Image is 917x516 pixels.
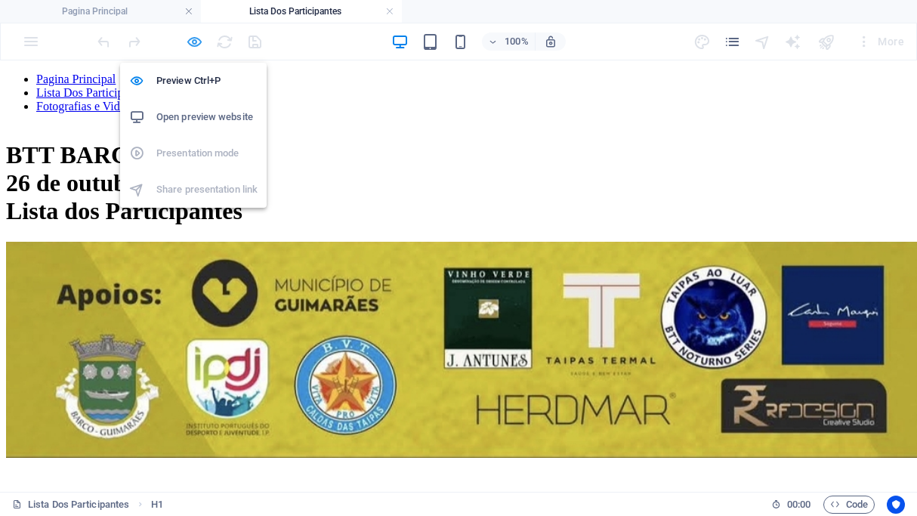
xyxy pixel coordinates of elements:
a: Click to cancel selection. Double-click to open Pages [12,496,129,514]
i: Pages (Ctrl+Alt+S) [724,33,741,51]
span: Click to select. Double-click to edit [151,496,163,514]
i: On resize automatically adjust zoom level to fit chosen device. [544,35,557,48]
button: Code [823,496,875,514]
span: 00 00 [787,496,810,514]
h6: Open preview website [156,108,258,126]
button: pages [724,32,742,51]
h4: Lista Dos Participantes [201,3,402,20]
h6: Session time [771,496,811,514]
nav: breadcrumb [151,496,163,514]
button: Usercentrics [887,496,905,514]
span: Code [830,496,868,514]
span: : [798,499,800,510]
h6: Preview Ctrl+P [156,72,258,90]
h6: 100% [505,32,529,51]
button: 100% [482,32,536,51]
